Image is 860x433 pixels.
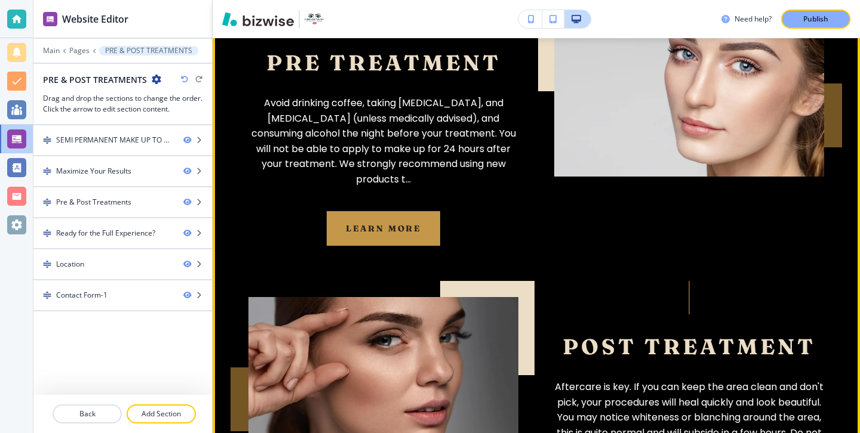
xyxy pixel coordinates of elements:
[127,404,196,423] button: Add Section
[69,47,90,55] button: Pages
[53,404,122,423] button: Back
[33,156,212,186] div: DragMaximize Your Results
[33,280,212,310] div: DragContact Form-1
[56,228,155,239] div: Ready for the Full Experience?
[62,12,128,26] h2: Website Editor
[222,12,294,26] img: Bizwise Logo
[43,93,202,115] h3: Drag and drop the sections to change the order. Click the arrow to edit section content.
[56,290,107,301] div: Contact Form-1
[43,167,51,175] img: Drag
[105,47,192,55] p: PRE & POST TREATMENTS
[33,125,212,155] div: DragSEMI PERMANENT MAKE UP TO MAKE YOU LOOK & FEEL YOUR BEST 24/7-1
[43,73,147,86] h2: PRE & POST TREATMENTS
[248,95,518,187] p: Avoid drinking coffee, taking [MEDICAL_DATA], and [MEDICAL_DATA] (unless medically advised), and ...
[327,211,440,245] button: Learn More
[56,259,84,270] div: Location
[43,260,51,268] img: Drag
[43,198,51,206] img: Drag
[266,50,501,76] span: Pre Treatment
[43,47,60,55] button: Main
[735,14,772,24] h3: Need help?
[33,249,212,279] div: DragLocation
[99,46,198,55] button: PRE & POST TREATMENTS
[128,409,195,419] p: Add Section
[554,13,824,177] img: 93d126d8929c1076edec927eec545775.webp
[305,10,324,29] img: Your Logo
[43,12,57,26] img: editor icon
[43,291,51,299] img: Drag
[43,229,51,237] img: Drag
[54,409,121,419] p: Back
[43,136,51,144] img: Drag
[803,14,828,24] p: Publish
[781,10,850,29] button: Publish
[56,135,174,146] div: SEMI PERMANENT MAKE UP TO MAKE YOU LOOK & FEEL YOUR BEST 24/7-1
[33,218,212,248] div: DragReady for the Full Experience?
[56,166,131,177] div: Maximize Your Results
[56,197,131,208] div: Pre & Post Treatments
[563,333,816,360] span: Post Treatment
[33,187,212,217] div: DragPre & Post Treatments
